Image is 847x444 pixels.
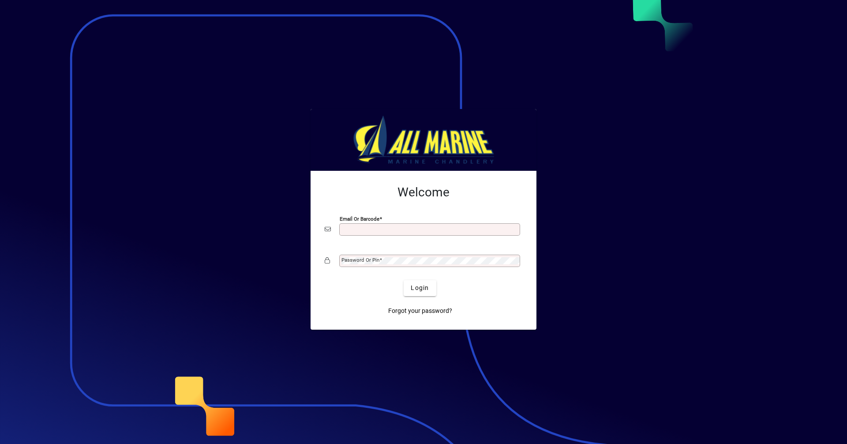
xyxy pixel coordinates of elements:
[404,280,436,296] button: Login
[341,257,379,263] mat-label: Password or Pin
[325,185,522,200] h2: Welcome
[411,283,429,293] span: Login
[340,215,379,222] mat-label: Email or Barcode
[388,306,452,316] span: Forgot your password?
[385,303,456,319] a: Forgot your password?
